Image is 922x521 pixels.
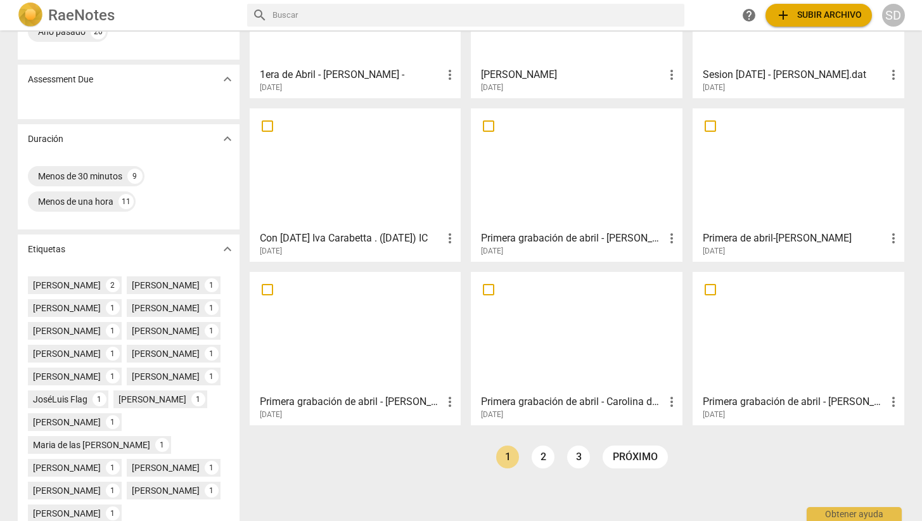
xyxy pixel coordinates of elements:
button: Mostrar más [218,240,237,259]
a: Primera de abril-[PERSON_NAME][DATE] [697,113,900,256]
span: more_vert [664,231,679,246]
span: Subir archivo [776,8,862,23]
div: JoséLuis Flag [33,393,87,406]
span: search [252,8,267,23]
span: [DATE] [703,409,725,420]
span: [DATE] [260,82,282,93]
div: Año pasado [38,25,86,38]
button: Mostrar más [218,70,237,89]
a: Page 1 is your current page [496,446,519,468]
button: Mostrar más [218,129,237,148]
div: [PERSON_NAME] [33,302,101,314]
div: Menos de una hora [38,195,113,208]
div: [PERSON_NAME] [33,484,101,497]
div: 1 [93,392,106,406]
span: more_vert [442,394,458,409]
div: 1 [106,415,120,429]
input: Buscar [272,5,679,25]
a: Page 3 [567,446,590,468]
div: 1 [106,347,120,361]
p: Assessment Due [28,73,93,86]
div: Maria de las [PERSON_NAME] [33,439,150,451]
a: próximo [603,446,668,468]
div: [PERSON_NAME] [33,279,101,292]
span: [DATE] [703,246,725,257]
div: [PERSON_NAME] [118,393,186,406]
span: more_vert [442,231,458,246]
span: [DATE] [481,246,503,257]
div: 1 [205,461,219,475]
div: Obtener ayuda [807,507,902,521]
div: 1 [106,461,120,475]
span: expand_more [220,72,235,87]
a: Obtener ayuda [738,4,760,27]
div: 1 [205,278,219,292]
div: [PERSON_NAME] [132,302,200,314]
div: 1 [106,506,120,520]
span: expand_more [220,131,235,146]
button: Subir [765,4,872,27]
div: 1 [205,347,219,361]
div: 11 [118,194,134,209]
a: Page 2 [532,446,554,468]
div: 1 [155,438,169,452]
a: Con [DATE] Iva Carabetta . ([DATE]) IC[DATE] [254,113,457,256]
span: help [741,8,757,23]
h3: Sesion 1 de abril - Paula Heredia.dat [703,67,886,82]
span: [DATE] [260,409,282,420]
div: [PERSON_NAME] [33,416,101,428]
span: more_vert [886,394,901,409]
span: expand_more [220,241,235,257]
span: [DATE] [703,82,725,93]
span: more_vert [886,231,901,246]
h3: Con 1 Abril Iva Carabetta . (8.4.25) IC [260,231,443,246]
span: more_vert [886,67,901,82]
img: Logo [18,3,43,28]
div: 1 [106,370,120,383]
div: 1 [106,484,120,498]
div: 1 [205,324,219,338]
div: 1 [205,301,219,315]
div: [PERSON_NAME] [132,461,200,474]
a: Primera grabación de abril - Carolina de [GEOGRAPHIC_DATA][DATE] [475,276,678,420]
h3: Primera grabación de abril - Sylvia Hohberg [260,394,443,409]
div: 1 [106,301,120,315]
button: SD [882,4,905,27]
div: 1 [205,484,219,498]
div: [PERSON_NAME] [33,507,101,520]
h3: Primera grabación de abril - Carolina de Santa Brigida [481,394,664,409]
a: Primera grabación de abril - [PERSON_NAME][DATE] [254,276,457,420]
div: [PERSON_NAME] [132,370,200,383]
span: more_vert [442,67,458,82]
div: [PERSON_NAME] [33,325,101,337]
p: Duración [28,132,63,146]
a: LogoRaeNotes [18,3,237,28]
span: more_vert [664,394,679,409]
div: 2 [106,278,120,292]
div: 1 [106,324,120,338]
span: [DATE] [481,82,503,93]
h2: RaeNotes [48,6,115,24]
span: more_vert [664,67,679,82]
div: 1 [205,370,219,383]
div: Menos de 30 minutos [38,170,122,183]
a: Primera grabación de abril - [PERSON_NAME]-[PERSON_NAME] 28-04[DATE] [697,276,900,420]
div: [PERSON_NAME] [132,484,200,497]
div: [PERSON_NAME] [132,325,200,337]
a: Primera grabación de abril - [PERSON_NAME][DATE] [475,113,678,256]
h3: Primera grabación de abril - Sofía Pinasco [481,231,664,246]
h3: Primera de abril-Claudia Ramirez [703,231,886,246]
div: [PERSON_NAME] [132,347,200,360]
span: [DATE] [481,409,503,420]
span: add [776,8,791,23]
p: Etiquetas [28,243,65,256]
div: 20 [91,24,106,39]
h3: Primera grabación de abril - José Luis Flores-Maria Mercedes 28-04 [703,394,886,409]
span: [DATE] [260,246,282,257]
div: [PERSON_NAME] [33,370,101,383]
div: [PERSON_NAME] [132,279,200,292]
div: [PERSON_NAME] [33,461,101,474]
div: [PERSON_NAME] [33,347,101,360]
div: 1 [191,392,205,406]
